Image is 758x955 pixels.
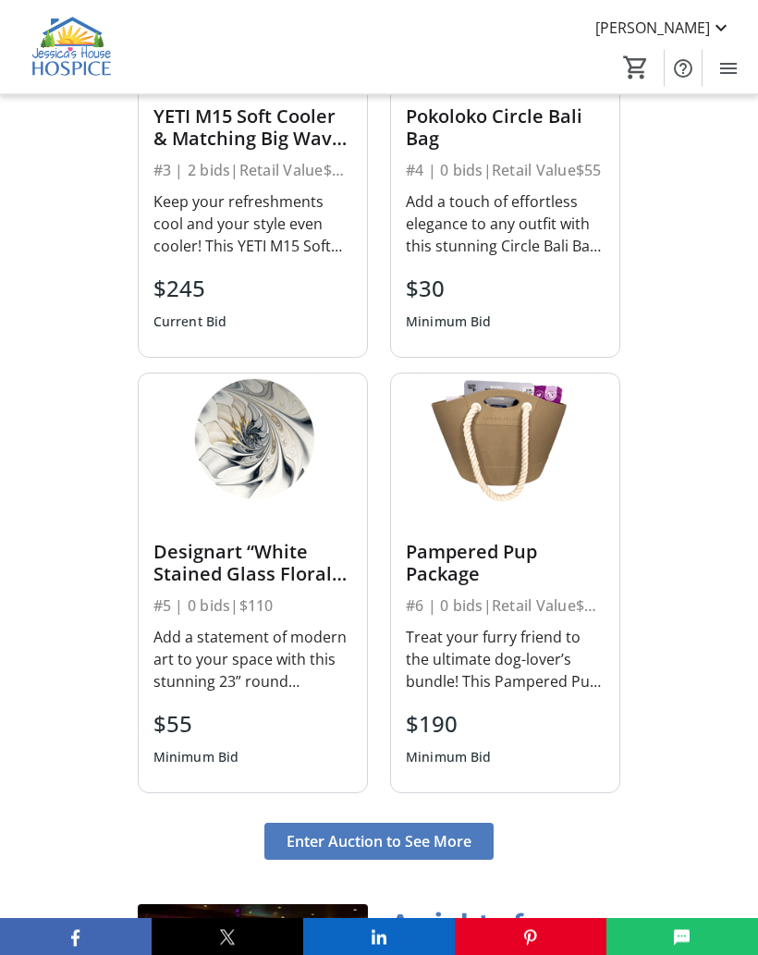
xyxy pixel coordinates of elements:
div: $190 [406,708,492,741]
button: LinkedIn [303,918,455,955]
div: Minimum Bid [153,741,239,775]
div: Add a statement of modern art to your space with this stunning 23” round Designart “White Stained... [153,627,352,693]
div: Pokoloko Circle Bali Bag [406,106,605,151]
button: Enter Auction to See More [264,824,494,861]
button: Cart [619,51,653,84]
div: Treat your furry friend to the ultimate dog-lover’s bundle! This Pampered Pup Package has everyth... [406,627,605,693]
div: $245 [153,273,227,306]
div: Current Bid [153,306,227,339]
div: #6 | 0 bids | Retail Value $375 [406,594,605,619]
div: #3 | 2 bids | Retail Value $450 [153,158,352,184]
div: #5 | 0 bids | $110 [153,594,352,619]
div: $55 [153,708,239,741]
div: Keep your refreshments cool and your style even cooler! This YETI M15 Soft Cooler ($400) is the p... [153,191,352,258]
img: Designart “White Stained Glass Floral Art” Wall Piece [139,374,367,503]
div: Designart “White Stained Glass Floral Art” Wall Piece [153,542,352,586]
div: YETI M15 Soft Cooler & Matching Big Wave Blue Rambler Tumbler [153,106,352,151]
div: Minimum Bid [406,741,492,775]
button: X [152,918,303,955]
button: Pinterest [455,918,606,955]
button: [PERSON_NAME] [581,13,747,43]
div: Minimum Bid [406,306,492,339]
div: #4 | 0 bids | Retail Value $55 [406,158,605,184]
div: $30 [406,273,492,306]
button: Help [665,50,702,87]
img: Pampered Pup Package [391,374,619,503]
div: Add a touch of effortless elegance to any outfit with this stunning Circle Bali Bag, handcrafted ... [406,191,605,258]
div: Pampered Pup Package [406,542,605,586]
span: [PERSON_NAME] [595,17,710,39]
img: Jessica's House Hospice's Logo [11,13,134,82]
span: Enter Auction to See More [287,831,471,853]
button: SMS [606,918,758,955]
button: Menu [710,50,747,87]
